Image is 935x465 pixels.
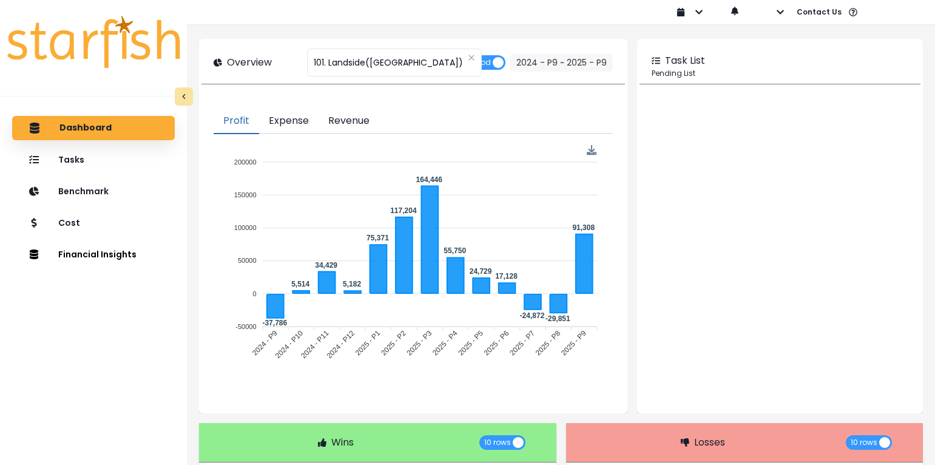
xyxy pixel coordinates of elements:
p: Cost [58,218,80,228]
tspan: 2024 - P9 [251,328,279,357]
button: Tasks [12,148,175,172]
button: 2024 - P9 ~ 2025 - P9 [510,53,613,72]
tspan: -50000 [236,323,257,330]
p: Overview [227,55,272,70]
button: Revenue [319,109,379,134]
p: Wins [331,435,354,450]
button: Expense [259,109,319,134]
p: Tasks [58,155,84,165]
p: Dashboard [59,123,112,134]
tspan: 2024 - P10 [274,328,305,360]
svg: close [468,54,475,61]
p: Benchmark [58,186,109,197]
tspan: 2025 - P5 [457,328,485,357]
p: Task List [665,53,705,68]
span: 101. Landside([GEOGRAPHIC_DATA]) [314,50,463,75]
tspan: 2024 - P11 [299,328,331,360]
div: Menu [587,145,597,155]
img: Download Profit [587,145,597,155]
tspan: 200000 [234,158,257,166]
tspan: 2024 - P12 [325,328,357,360]
button: Benchmark [12,179,175,203]
button: Profit [214,109,259,134]
tspan: 2025 - P4 [431,328,459,357]
p: Pending List [652,68,908,79]
tspan: 2025 - P7 [508,328,536,357]
tspan: 2025 - P3 [405,328,434,357]
button: Cost [12,211,175,235]
button: Financial Insights [12,242,175,266]
span: 10 rows [484,435,511,450]
tspan: 100000 [234,224,257,231]
tspan: 50000 [238,257,257,264]
tspan: 2025 - P8 [534,328,562,357]
tspan: 2025 - P9 [559,328,588,357]
tspan: 2025 - P2 [379,328,408,357]
button: Clear [468,52,475,64]
tspan: 0 [253,290,257,297]
tspan: 150000 [234,191,257,199]
p: Losses [694,435,725,450]
span: 10 rows [851,435,877,450]
tspan: 2025 - P1 [354,328,382,357]
tspan: 2025 - P6 [482,328,511,357]
button: Dashboard [12,116,175,140]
